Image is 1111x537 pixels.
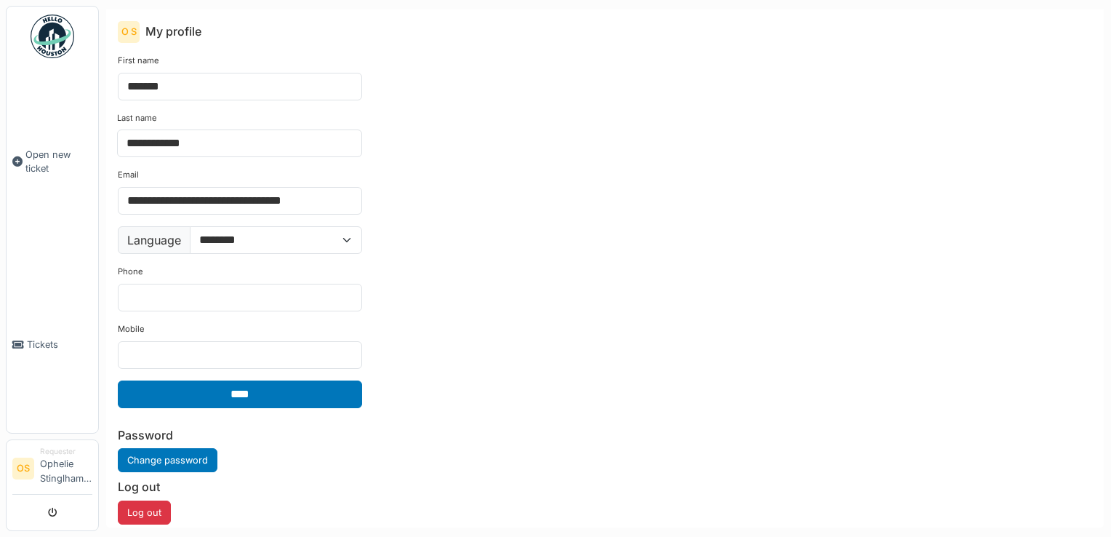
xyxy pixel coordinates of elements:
button: Log out [118,501,171,525]
img: Badge_color-CXgf-gQk.svg [31,15,74,58]
h6: Log out [118,480,362,494]
div: Requester [40,446,92,457]
li: OS [12,458,34,480]
a: Open new ticket [7,66,98,257]
span: Open new ticket [25,148,92,175]
label: First name [118,55,159,67]
label: Email [118,169,139,181]
label: Phone [118,266,143,278]
label: Mobile [118,323,145,335]
span: Tickets [27,338,92,351]
li: Ophelie Stinglhamber [40,446,92,491]
label: Language [118,226,190,254]
div: O S [118,21,140,43]
h6: My profile [145,25,201,39]
a: OS RequesterOphelie Stinglhamber [12,446,92,495]
a: Tickets [7,257,98,433]
label: Last name [117,112,157,124]
a: Change password [118,448,217,472]
h6: Password [118,429,362,442]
